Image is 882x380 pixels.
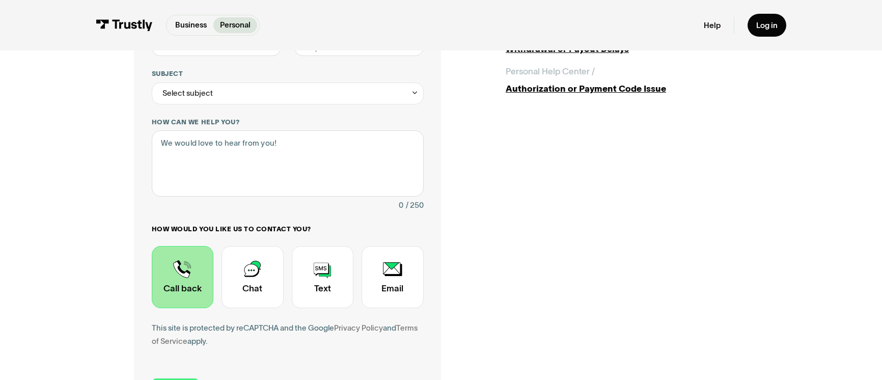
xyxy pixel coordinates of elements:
[220,19,251,31] p: Personal
[748,14,786,37] a: Log in
[506,82,748,95] div: Authorization or Payment Code Issue
[169,17,213,33] a: Business
[704,20,721,31] a: Help
[152,69,424,78] label: Subject
[406,199,424,212] div: / 250
[506,65,595,78] div: Personal Help Center /
[506,65,748,95] a: Personal Help Center /Authorization or Payment Code Issue
[152,83,424,104] div: Select subject
[334,323,383,332] a: Privacy Policy
[152,321,424,348] div: This site is protected by reCAPTCHA and the Google and apply.
[162,87,213,100] div: Select subject
[96,19,153,32] img: Trustly Logo
[152,323,418,345] a: Terms of Service
[152,118,424,126] label: How can we help you?
[152,225,424,233] label: How would you like us to contact you?
[756,20,778,31] div: Log in
[213,17,257,33] a: Personal
[399,199,403,212] div: 0
[175,19,207,31] p: Business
